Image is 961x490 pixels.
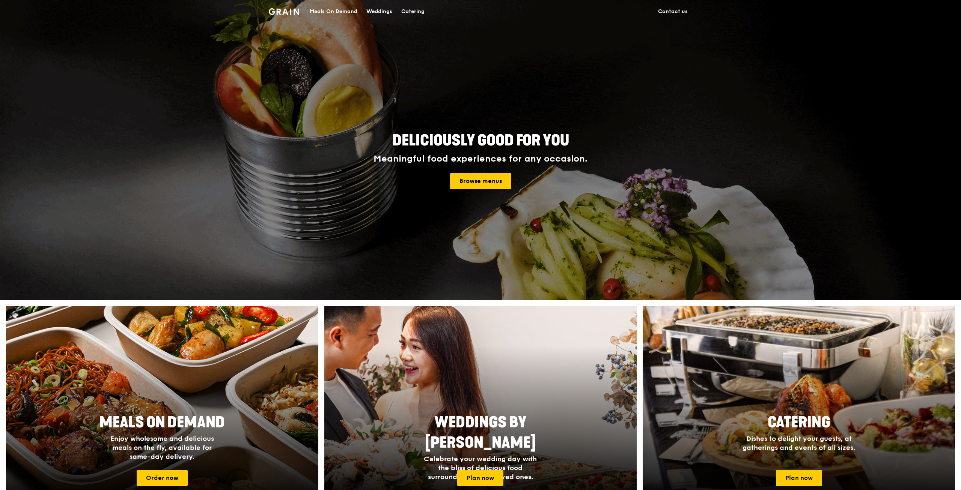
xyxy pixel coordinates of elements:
[397,0,429,23] a: Catering
[310,0,357,23] div: Meals On Demand
[99,414,225,432] span: Meals On Demand
[137,470,188,486] a: Order now
[425,414,536,452] span: Weddings by [PERSON_NAME]
[743,435,855,452] span: Dishes to delight your guests, at gatherings and events of all sizes.
[362,0,397,23] a: Weddings
[345,154,616,164] div: Meaningful food experiences for any occasion.
[269,8,299,15] img: Grain
[768,414,830,432] span: Catering
[392,132,569,150] span: Deliciously good for you
[654,0,692,23] a: Contact us
[401,0,425,23] div: Catering
[110,435,214,461] span: Enjoy wholesome and delicious meals on the fly, available for same-day delivery.
[450,173,511,189] a: Browse menus
[366,0,392,23] div: Weddings
[457,470,503,486] a: Plan now
[776,470,822,486] a: Plan now
[424,455,537,481] span: Celebrate your wedding day with the bliss of delicious food surrounded by your loved ones.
